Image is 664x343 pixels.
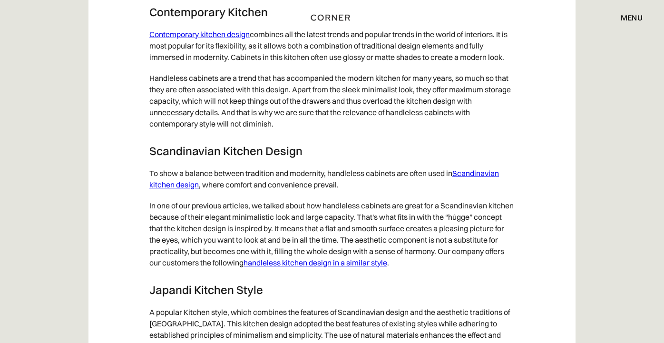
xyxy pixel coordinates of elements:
p: combines all the latest trends and popular trends in the world of interiors. It is most popular f... [149,24,515,68]
a: Scandinavian kitchen design [149,168,499,189]
h3: Japandi Kitchen Style [149,283,515,297]
div: menu [611,10,643,26]
p: Handleless cabinets are a trend that has accompanied the modern kitchen for many years, so much s... [149,68,515,134]
p: In one of our previous articles, we talked about how handleless cabinets are great for a Scandina... [149,195,515,273]
p: To show a balance between tradition and modernity, handleless cabinets are often used in , where ... [149,163,515,195]
a: Contemporary kitchen design [149,29,250,39]
a: handleless kitchen design in a similar style [244,258,387,267]
a: home [306,11,358,24]
h3: Scandinavian Kitchen Design [149,144,515,158]
div: menu [621,14,643,21]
